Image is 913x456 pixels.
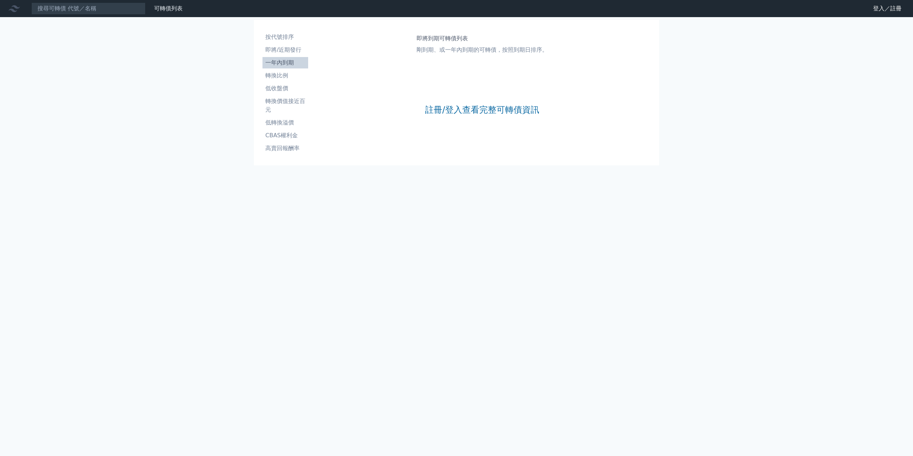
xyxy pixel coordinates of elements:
li: 即將/近期發行 [262,46,308,54]
li: 低收盤價 [262,84,308,93]
a: 轉換價值接近百元 [262,96,308,116]
a: CBAS權利金 [262,130,308,141]
a: 低轉換溢價 [262,117,308,128]
li: 低轉換溢價 [262,118,308,127]
a: 轉換比例 [262,70,308,81]
a: 即將/近期發行 [262,44,308,56]
a: 登入／註冊 [867,3,907,14]
li: CBAS權利金 [262,131,308,140]
li: 高賣回報酬率 [262,144,308,153]
a: 註冊/登入查看完整可轉債資訊 [425,104,539,116]
a: 按代號排序 [262,31,308,43]
p: 剛到期、或一年內到期的可轉債，按照到期日排序。 [417,46,548,54]
li: 轉換價值接近百元 [262,97,308,114]
li: 一年內到期 [262,58,308,67]
a: 可轉債列表 [154,5,183,12]
input: 搜尋可轉債 代號／名稱 [31,2,146,15]
a: 一年內到期 [262,57,308,68]
li: 轉換比例 [262,71,308,80]
a: 高賣回報酬率 [262,143,308,154]
a: 低收盤價 [262,83,308,94]
h1: 即將到期可轉債列表 [417,34,548,43]
li: 按代號排序 [262,33,308,41]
